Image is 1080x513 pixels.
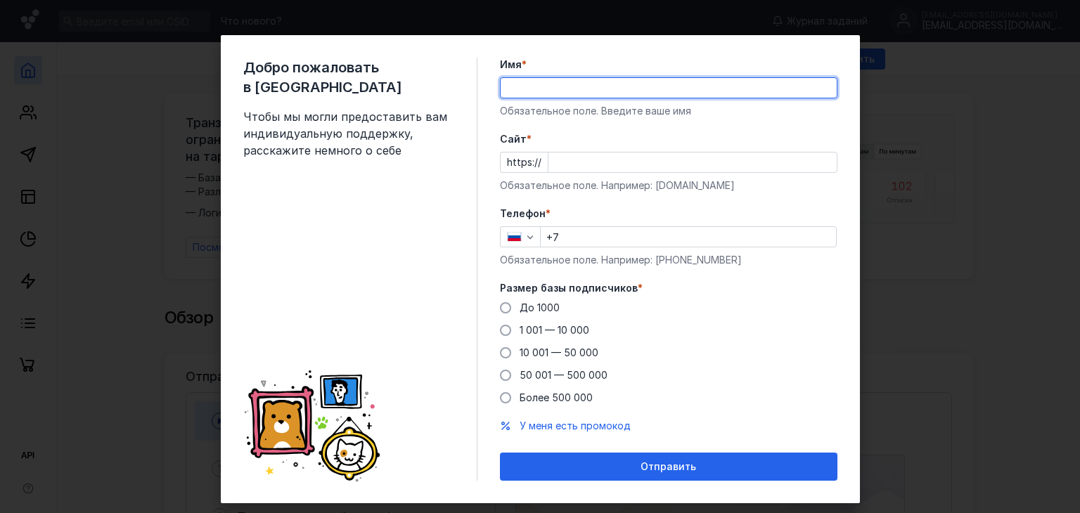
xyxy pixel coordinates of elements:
[520,346,598,358] span: 10 001 — 50 000
[500,178,837,193] div: Обязательное поле. Например: [DOMAIN_NAME]
[520,391,593,403] span: Более 500 000
[520,301,560,313] span: До 1000
[500,58,522,72] span: Имя
[243,58,454,97] span: Добро пожаловать в [GEOGRAPHIC_DATA]
[500,281,638,295] span: Размер базы подписчиков
[500,104,837,118] div: Обязательное поле. Введите ваше имя
[500,453,837,481] button: Отправить
[520,420,631,431] span: У меня есть промокод
[500,253,837,267] div: Обязательное поле. Например: [PHONE_NUMBER]
[500,132,527,146] span: Cайт
[641,461,696,473] span: Отправить
[243,108,454,159] span: Чтобы мы могли предоставить вам индивидуальную поддержку, расскажите немного о себе
[520,369,607,381] span: 50 001 — 500 000
[520,419,631,433] button: У меня есть промокод
[520,324,589,336] span: 1 001 — 10 000
[500,207,546,221] span: Телефон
